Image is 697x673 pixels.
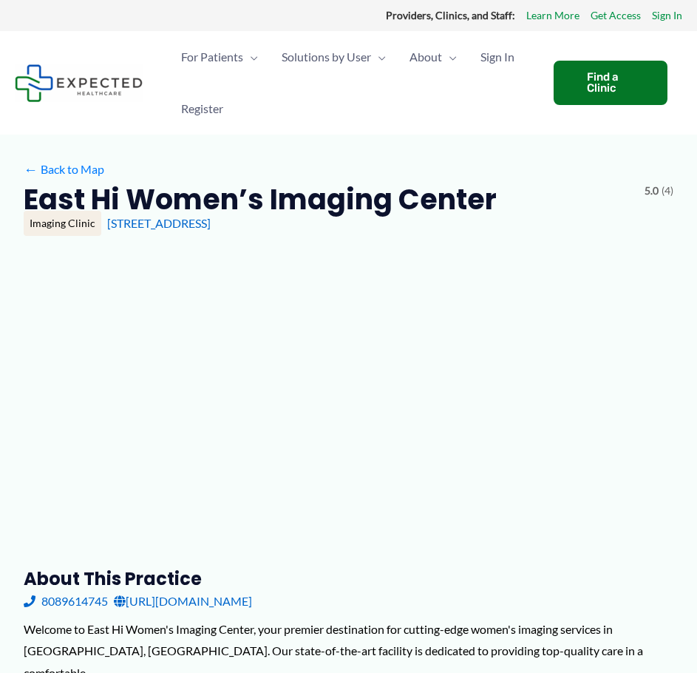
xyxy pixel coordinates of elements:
span: About [409,31,442,83]
a: Solutions by UserMenu Toggle [270,31,398,83]
span: Register [181,83,223,135]
div: Imaging Clinic [24,211,101,236]
a: Sign In [469,31,526,83]
h2: East Hi Women’s Imaging Center [24,181,497,217]
a: Register [169,83,235,135]
a: [STREET_ADDRESS] [107,216,211,230]
a: AboutMenu Toggle [398,31,469,83]
a: Find a Clinic [554,61,667,105]
a: [URL][DOMAIN_NAME] [114,590,252,612]
span: 5.0 [645,181,659,200]
a: Learn More [526,6,579,25]
span: ← [24,162,38,176]
strong: Providers, Clinics, and Staff: [386,9,515,21]
span: For Patients [181,31,243,83]
img: Expected Healthcare Logo - side, dark font, small [15,64,143,102]
h3: About this practice [24,567,673,590]
span: Menu Toggle [243,31,258,83]
span: Menu Toggle [371,31,386,83]
a: ←Back to Map [24,158,104,180]
a: Sign In [652,6,682,25]
span: Solutions by User [282,31,371,83]
span: Menu Toggle [442,31,457,83]
nav: Primary Site Navigation [169,31,539,135]
a: Get Access [591,6,641,25]
a: 8089614745 [24,590,108,612]
span: (4) [662,181,673,200]
span: Sign In [480,31,514,83]
a: For PatientsMenu Toggle [169,31,270,83]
